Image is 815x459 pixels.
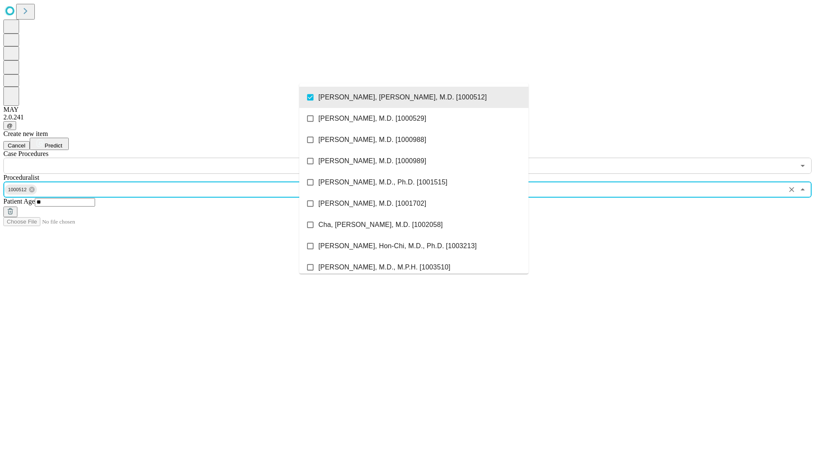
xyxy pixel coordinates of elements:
[3,113,812,121] div: 2.0.241
[5,184,37,195] div: 1000512
[318,92,487,102] span: [PERSON_NAME], [PERSON_NAME], M.D. [1000512]
[318,220,443,230] span: Cha, [PERSON_NAME], M.D. [1002058]
[318,135,426,145] span: [PERSON_NAME], M.D. [1000988]
[318,241,477,251] span: [PERSON_NAME], Hon-Chi, M.D., Ph.D. [1003213]
[3,141,30,150] button: Cancel
[3,150,48,157] span: Scheduled Procedure
[318,262,450,272] span: [PERSON_NAME], M.D., M.P.H. [1003510]
[318,113,426,124] span: [PERSON_NAME], M.D. [1000529]
[7,122,13,129] span: @
[797,160,809,172] button: Open
[318,156,426,166] span: [PERSON_NAME], M.D. [1000989]
[30,138,69,150] button: Predict
[45,142,62,149] span: Predict
[3,121,16,130] button: @
[5,185,30,195] span: 1000512
[318,198,426,209] span: [PERSON_NAME], M.D. [1001702]
[3,106,812,113] div: MAY
[8,142,25,149] span: Cancel
[3,130,48,137] span: Create new item
[786,184,798,195] button: Clear
[318,177,447,187] span: [PERSON_NAME], M.D., Ph.D. [1001515]
[3,174,39,181] span: Proceduralist
[797,184,809,195] button: Close
[3,198,35,205] span: Patient Age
